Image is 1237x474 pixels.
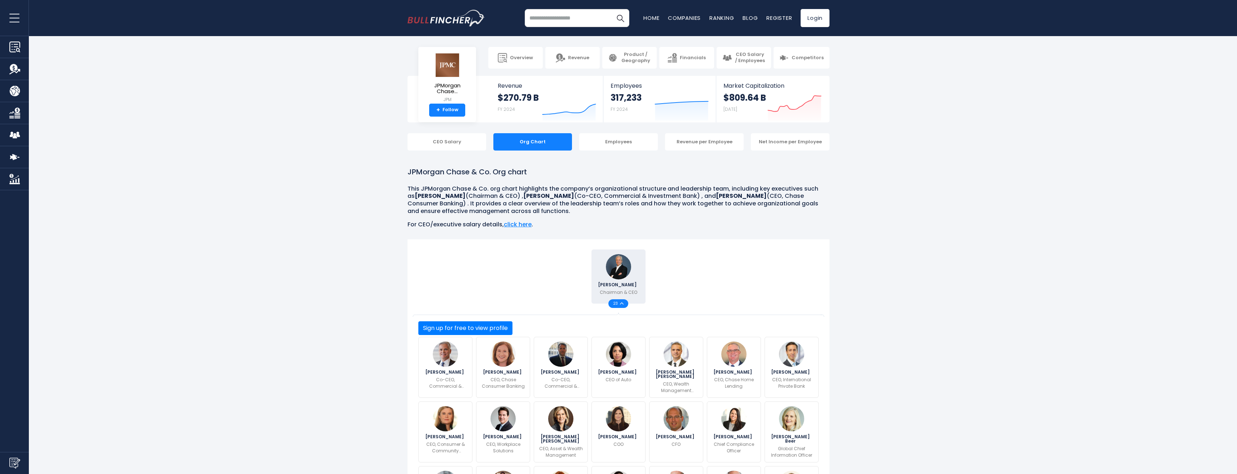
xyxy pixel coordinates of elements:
[606,254,631,279] img: Jamie Dimon
[591,401,646,462] a: Jennifer Piepszak [PERSON_NAME] COO
[548,342,573,367] img: Troy Rohrbaugh
[643,14,659,22] a: Home
[418,321,512,335] button: Sign up for free to view profile
[408,10,485,26] img: bullfincher logo
[424,96,470,103] small: JPM
[541,370,581,374] span: [PERSON_NAME]
[490,76,603,122] a: Revenue $270.79 B FY 2024
[481,441,525,454] p: CEO, Workplace Solutions
[779,342,804,367] img: Adam Tejpaul
[603,76,716,122] a: Employees 317,233 FY 2024
[433,406,458,431] img: Marianne Lake
[548,406,573,431] img: Mary Callahan Erdoes
[769,435,814,443] span: [PERSON_NAME] Beer
[483,435,524,439] span: [PERSON_NAME]
[611,82,708,89] span: Employees
[771,370,812,374] span: [PERSON_NAME]
[769,445,814,458] p: Global Chief Information Officer
[611,106,628,112] small: FY 2024
[613,441,624,448] p: COO
[613,302,620,305] span: 23
[408,185,829,215] p: This JPMorgan Chase & Co. org chart highlights the company’s organizational structure and leaders...
[801,9,829,27] a: Login
[598,435,639,439] span: [PERSON_NAME]
[523,192,574,200] b: [PERSON_NAME]
[534,401,588,462] a: Mary Callahan Erdoes [PERSON_NAME] [PERSON_NAME] CEO, Asset & Wealth Management
[649,401,703,462] a: Jeremy Barnum [PERSON_NAME] CFO
[538,377,583,390] p: Co-CEO, Commercial & Investment Bank
[664,342,689,367] img: Martin Guillermo Marron
[721,406,747,431] img: Danielle Bartolomei
[418,401,472,462] a: Marianne Lake [PERSON_NAME] CEO, Consumer & Community Banking
[598,283,639,287] span: [PERSON_NAME]
[716,192,767,200] b: [PERSON_NAME]
[723,82,822,89] span: Market Capitalization
[654,381,699,394] p: CEO, Wealth Management Solutions
[766,14,792,22] a: Register
[498,106,515,112] small: FY 2024
[672,441,681,448] p: CFO
[476,337,530,398] a: Jennifer Roberts [PERSON_NAME] CEO, Chase Consumer Banking
[765,337,819,398] a: Adam Tejpaul [PERSON_NAME] CEO, International Private Bank
[545,47,600,69] a: Revenue
[504,220,532,229] a: click here
[735,52,765,64] span: CEO Salary / Employees
[606,377,631,383] p: CEO of Auto
[425,370,466,374] span: [PERSON_NAME]
[510,55,533,61] span: Overview
[723,92,766,103] strong: $809.64 B
[769,377,814,390] p: CEO, International Private Bank
[707,337,761,398] a: Sean Grzebin [PERSON_NAME] CEO, Chase Home Lending
[792,55,824,61] span: Competitors
[579,133,658,151] div: Employees
[498,82,596,89] span: Revenue
[712,377,756,390] p: CEO, Chase Home Lending
[665,133,744,151] div: Revenue per Employee
[408,221,829,229] p: For CEO/executive salary details, .
[606,342,631,367] img: Leslie Wims Morris
[425,435,466,439] span: [PERSON_NAME]
[743,14,758,22] a: Blog
[600,289,637,296] p: Chairman & CEO
[408,10,485,26] a: Go to homepage
[712,441,756,454] p: Chief Compliance Officer
[591,249,646,304] a: Jamie Dimon [PERSON_NAME] Chairman & CEO 23
[493,133,572,151] div: Org Chart
[713,435,754,439] span: [PERSON_NAME]
[408,166,829,177] h1: JPMorgan Chase & Co. Org chart
[423,377,468,390] p: Co-CEO, Commercial & Investment Bank
[423,441,468,454] p: CEO, Consumer & Community Banking
[538,445,583,458] p: CEO, Asset & Wealth Management
[774,47,829,69] a: Competitors
[765,401,819,462] a: Lori A. Beer [PERSON_NAME] Beer Global Chief Information Officer
[481,377,525,390] p: CEO, Chase Consumer Banking
[418,337,472,398] a: Douglas B. Petno [PERSON_NAME] Co-CEO, Commercial & Investment Bank
[611,92,642,103] strong: 317,233
[707,401,761,462] a: Danielle Bartolomei [PERSON_NAME] Chief Compliance Officer
[598,370,639,374] span: [PERSON_NAME]
[656,435,696,439] span: [PERSON_NAME]
[476,401,530,462] a: Vince La Padula [PERSON_NAME] CEO, Workplace Solutions
[751,133,829,151] div: Net Income per Employee
[659,47,714,69] a: Financials
[490,342,516,367] img: Jennifer Roberts
[649,337,703,398] a: Martin Guillermo Marron [PERSON_NAME] [PERSON_NAME] CEO, Wealth Management Solutions
[436,107,440,113] strong: +
[591,337,646,398] a: Leslie Wims Morris [PERSON_NAME] CEO of Auto
[534,337,588,398] a: Troy Rohrbaugh [PERSON_NAME] Co-CEO, Commercial & Investment Bank
[433,342,458,367] img: Douglas B. Petno
[408,133,486,151] div: CEO Salary
[424,53,471,104] a: JPMorgan Chase... JPM
[483,370,524,374] span: [PERSON_NAME]
[429,104,465,117] a: +Follow
[424,83,470,95] span: JPMorgan Chase...
[779,406,804,431] img: Lori A. Beer
[664,406,689,431] img: Jeremy Barnum
[668,14,701,22] a: Companies
[602,47,657,69] a: Product / Geography
[568,55,589,61] span: Revenue
[721,342,747,367] img: Sean Grzebin
[717,47,771,69] a: CEO Salary / Employees
[611,9,629,27] button: Search
[654,370,699,379] span: [PERSON_NAME] [PERSON_NAME]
